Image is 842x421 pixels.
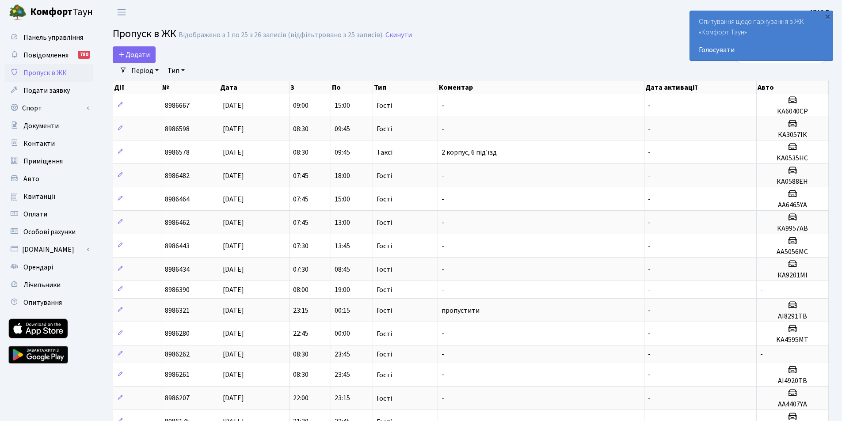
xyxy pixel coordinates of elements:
span: пропустити [442,306,480,315]
span: [DATE] [223,349,244,359]
h5: KA4595MT [760,336,825,344]
span: 09:00 [293,101,309,110]
span: Приміщення [23,156,63,166]
h5: АА6465YA [760,201,825,209]
h5: АI4920TB [760,377,825,385]
span: [DATE] [223,194,244,204]
span: [DATE] [223,370,244,380]
th: Дата [219,81,290,94]
span: [DATE] [223,265,244,274]
a: Авто [4,170,93,188]
span: 8986464 [165,194,190,204]
span: 8986262 [165,349,190,359]
span: Лічильники [23,280,61,290]
span: 07:45 [293,218,309,228]
span: 08:30 [293,349,309,359]
span: - [648,329,651,339]
span: Подати заявку [23,86,70,95]
span: - [442,194,444,204]
span: - [648,194,651,204]
th: Коментар [438,81,644,94]
div: × [823,12,832,21]
a: Контакти [4,135,93,152]
h5: КА9201МІ [760,271,825,280]
span: 22:00 [293,394,309,403]
h5: KA0535HC [760,154,825,163]
th: Тип [373,81,438,94]
span: 00:00 [335,329,350,339]
span: [DATE] [223,241,244,251]
span: Додати [118,50,150,60]
span: 8986598 [165,124,190,134]
span: - [442,171,444,181]
span: 8986261 [165,370,190,380]
a: Особові рахунки [4,223,93,241]
h5: АА5056МС [760,248,825,256]
span: 2 корпус, 6 під'їзд [442,148,497,157]
span: Гості [377,266,392,273]
a: Опитування [4,294,93,311]
span: - [648,306,651,315]
span: [DATE] [223,171,244,181]
span: Таксі [377,149,392,156]
span: [DATE] [223,394,244,403]
span: 23:45 [335,349,350,359]
span: Квитанції [23,192,56,201]
span: Авто [23,174,39,184]
a: Пропуск в ЖК [4,64,93,82]
div: Опитування щодо паркування в ЖК «Комфорт Таун» [690,11,833,61]
a: Оплати [4,205,93,223]
span: - [442,394,444,403]
span: - [648,370,651,380]
span: 19:00 [335,285,350,295]
h5: КА0588ЕН [760,178,825,186]
span: 8986207 [165,394,190,403]
a: Голосувати [699,45,824,55]
span: Гості [377,307,392,314]
span: 8986462 [165,218,190,228]
span: - [442,241,444,251]
span: - [648,285,651,295]
span: Гості [377,243,392,250]
span: 08:30 [293,148,309,157]
b: УНО Р. [811,8,831,17]
span: Гості [377,219,392,226]
a: Повідомлення780 [4,46,93,64]
span: 15:00 [335,194,350,204]
span: Гості [377,125,392,133]
span: Особові рахунки [23,227,76,237]
span: - [648,218,651,228]
span: Таун [30,5,93,20]
span: Гості [377,172,392,179]
span: 8986667 [165,101,190,110]
span: - [442,265,444,274]
span: - [648,394,651,403]
img: logo.png [9,4,27,21]
span: - [648,265,651,274]
span: 13:45 [335,241,350,251]
span: Пропуск в ЖК [113,26,176,42]
span: - [442,349,444,359]
span: - [648,349,651,359]
span: Пропуск в ЖК [23,68,67,78]
span: Гості [377,372,392,379]
a: [DOMAIN_NAME] [4,241,93,258]
span: 8986482 [165,171,190,181]
span: [DATE] [223,218,244,228]
span: 13:00 [335,218,350,228]
span: - [760,349,763,359]
span: Повідомлення [23,50,69,60]
span: 23:45 [335,370,350,380]
th: № [161,81,219,94]
span: Орендарі [23,262,53,272]
span: [DATE] [223,306,244,315]
b: Комфорт [30,5,72,19]
h5: КА6040СР [760,107,825,116]
span: 8986280 [165,329,190,339]
h5: AA4407YA [760,400,825,409]
a: Лічильники [4,276,93,294]
a: Квитанції [4,188,93,205]
span: - [442,370,444,380]
span: - [442,329,444,339]
span: - [648,101,651,110]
